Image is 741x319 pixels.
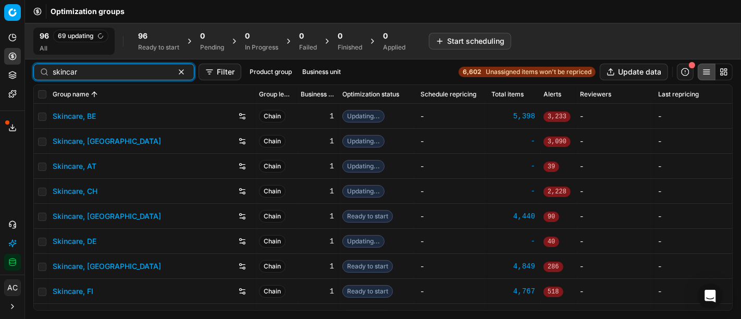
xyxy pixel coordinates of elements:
span: 286 [544,262,563,272]
a: Skincare, FI [53,286,93,297]
td: - [654,279,732,304]
button: Product group [245,66,296,78]
td: - [416,179,487,204]
td: - [654,154,732,179]
td: - [576,104,654,129]
a: Skincare, AT [53,161,96,171]
div: 1 [301,161,334,171]
span: Updating... [342,160,385,173]
span: 0 [245,31,250,41]
td: - [416,204,487,229]
td: - [416,154,487,179]
td: - [654,229,732,254]
td: - [654,104,732,129]
a: Skincare, BE [53,111,96,121]
td: - [576,179,654,204]
span: Updating... [342,110,385,122]
div: Applied [383,43,405,52]
div: 1 [301,186,334,197]
div: Open Intercom Messenger [698,284,723,309]
div: 1 [301,236,334,247]
td: - [654,254,732,279]
div: 1 [301,136,334,146]
td: - [416,279,487,304]
span: 518 [544,287,563,297]
span: Chain [259,210,286,223]
button: Business unit [298,66,345,78]
a: 6,602Unassigned items won't be repriced [459,67,596,77]
span: Optimization groups [51,6,125,17]
span: 40 [544,237,559,247]
td: - [576,254,654,279]
span: 3,233 [544,112,571,122]
span: Ready to start [342,260,393,273]
a: Skincare, [GEOGRAPHIC_DATA] [53,261,161,272]
span: 96 [40,31,49,41]
span: 69 updating [53,30,108,42]
span: 0 [299,31,304,41]
span: 96 [138,31,147,41]
div: Pending [200,43,224,52]
div: Ready to start [138,43,179,52]
span: 39 [544,162,559,172]
div: Finished [338,43,362,52]
div: All [40,44,108,53]
span: Updating... [342,235,385,248]
span: Chain [259,160,286,173]
div: In Progress [245,43,278,52]
td: - [576,129,654,154]
span: Group name [53,90,89,99]
span: Optimization status [342,90,399,99]
td: - [416,129,487,154]
div: 1 [301,286,334,297]
span: Reviewers [580,90,611,99]
td: - [576,204,654,229]
td: - [416,104,487,129]
a: - [491,161,535,171]
div: 1 [301,211,334,222]
a: 4,767 [491,286,535,297]
td: - [576,229,654,254]
span: AC [5,280,20,296]
span: Ready to start [342,285,393,298]
td: - [416,254,487,279]
span: Total items [491,90,524,99]
button: Sorted by Group name ascending [89,89,100,100]
span: Schedule repricing [421,90,476,99]
a: 4,849 [491,261,535,272]
a: - [491,136,535,146]
span: 2,228 [544,187,571,197]
a: Skincare, DE [53,236,96,247]
span: 0 [200,31,205,41]
td: - [654,204,732,229]
span: Unassigned items won't be repriced [486,68,591,76]
nav: breadcrumb [51,6,125,17]
span: Chain [259,260,286,273]
span: 3,090 [544,137,571,147]
span: Chain [259,185,286,198]
span: Updating... [342,185,385,198]
button: Filter [199,64,241,80]
td: - [416,229,487,254]
div: 1 [301,111,334,121]
a: - [491,236,535,247]
strong: 6,602 [463,68,481,76]
span: Ready to start [342,210,393,223]
div: 1 [301,261,334,272]
span: Chain [259,110,286,122]
a: Skincare, [GEOGRAPHIC_DATA] [53,211,161,222]
span: Chain [259,135,286,148]
td: - [576,154,654,179]
a: 4,440 [491,211,535,222]
a: Skincare, [GEOGRAPHIC_DATA] [53,136,161,146]
span: 90 [544,212,559,222]
a: 5,398 [491,111,535,121]
span: Chain [259,285,286,298]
